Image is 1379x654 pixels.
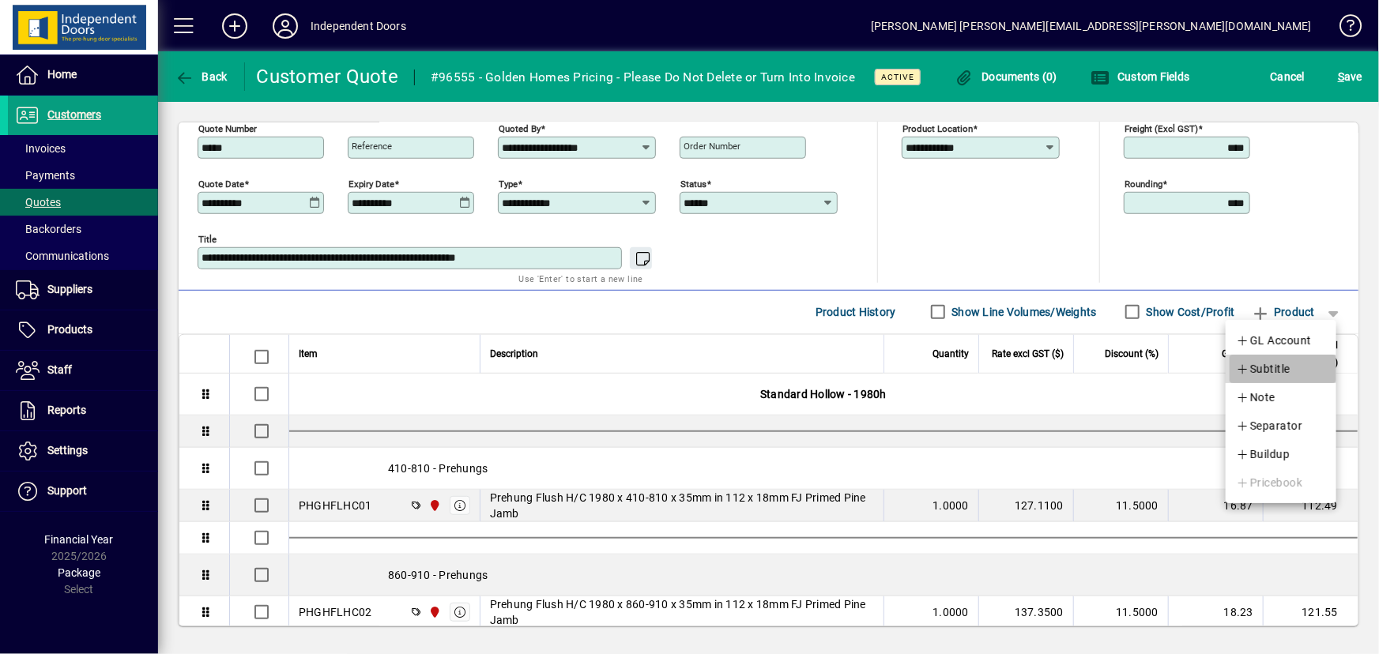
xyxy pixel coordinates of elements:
button: Buildup [1226,440,1336,468]
button: Note [1226,383,1336,412]
span: Note [1236,388,1275,407]
button: Separator [1226,412,1336,440]
button: GL Account [1226,326,1336,355]
span: Buildup [1236,445,1290,464]
button: Pricebook [1226,468,1336,497]
button: Subtitle [1226,355,1336,383]
span: Pricebook [1236,473,1302,492]
span: GL Account [1236,331,1312,350]
span: Separator [1236,416,1302,435]
span: Subtitle [1236,359,1290,378]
